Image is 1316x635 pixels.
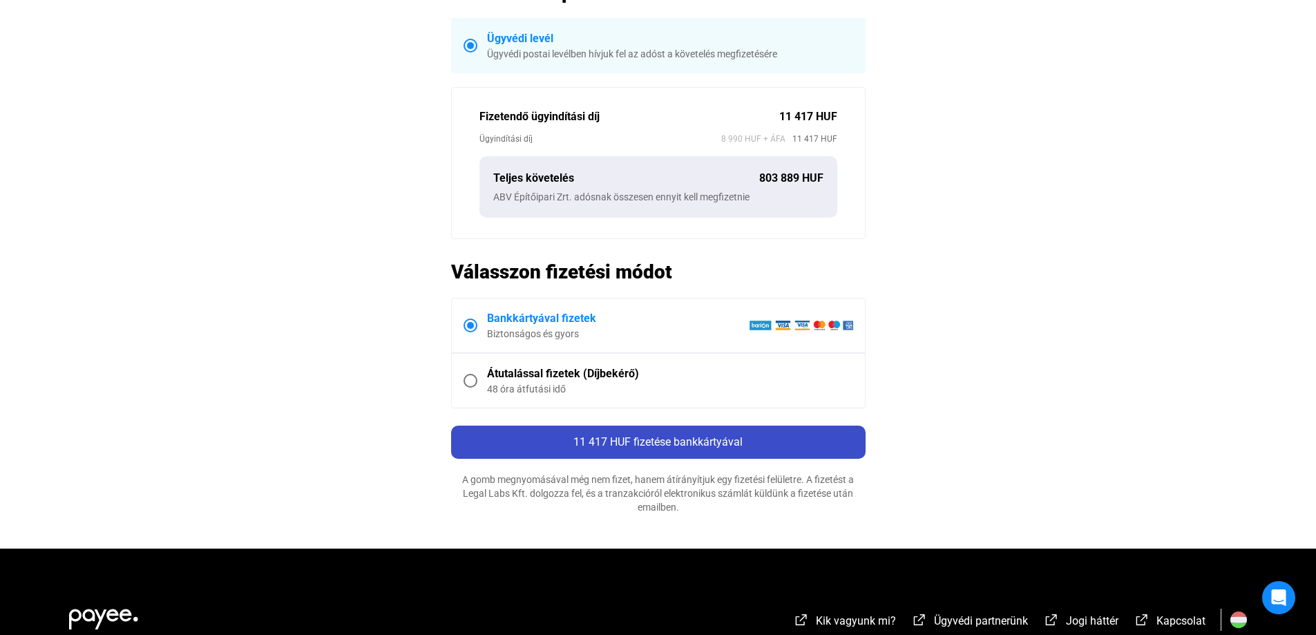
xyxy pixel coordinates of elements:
[487,382,853,396] div: 48 óra átfutási idő
[451,473,866,514] div: A gomb megnyomásával még nem fizet, hanem átírányítjuk egy fizetési felületre. A fizetést a Legal...
[785,132,837,146] span: 11 417 HUF
[493,190,823,204] div: ABV Építőipari Zrt. adósnak összesen ennyit kell megfizetnie
[721,132,785,146] span: 8 990 HUF + ÁFA
[911,613,928,627] img: external-link-white
[779,108,837,125] div: 11 417 HUF
[911,616,1028,629] a: external-link-whiteÜgyvédi partnerünk
[1134,616,1205,629] a: external-link-whiteKapcsolat
[479,132,721,146] div: Ügyindítási díj
[487,310,749,327] div: Bankkártyával fizetek
[487,366,853,382] div: Átutalással fizetek (Díjbekérő)
[451,260,866,284] h2: Válasszon fizetési módot
[1043,613,1060,627] img: external-link-white
[1262,581,1295,614] div: Open Intercom Messenger
[1134,613,1150,627] img: external-link-white
[1230,612,1247,628] img: HU.svg
[451,426,866,459] button: 11 417 HUF fizetése bankkártyával
[1066,614,1118,627] span: Jogi háttér
[749,320,853,331] img: barion
[793,613,810,627] img: external-link-white
[1043,616,1118,629] a: external-link-whiteJogi háttér
[1156,614,1205,627] span: Kapcsolat
[934,614,1028,627] span: Ügyvédi partnerünk
[487,327,749,341] div: Biztonságos és gyors
[793,616,896,629] a: external-link-whiteKik vagyunk mi?
[573,435,743,448] span: 11 417 HUF fizetése bankkártyával
[487,30,853,47] div: Ügyvédi levél
[759,170,823,187] div: 803 889 HUF
[816,614,896,627] span: Kik vagyunk mi?
[69,601,138,629] img: white-payee-white-dot.svg
[479,108,779,125] div: Fizetendő ügyindítási díj
[493,170,759,187] div: Teljes követelés
[487,47,853,61] div: Ügyvédi postai levélben hívjuk fel az adóst a követelés megfizetésére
